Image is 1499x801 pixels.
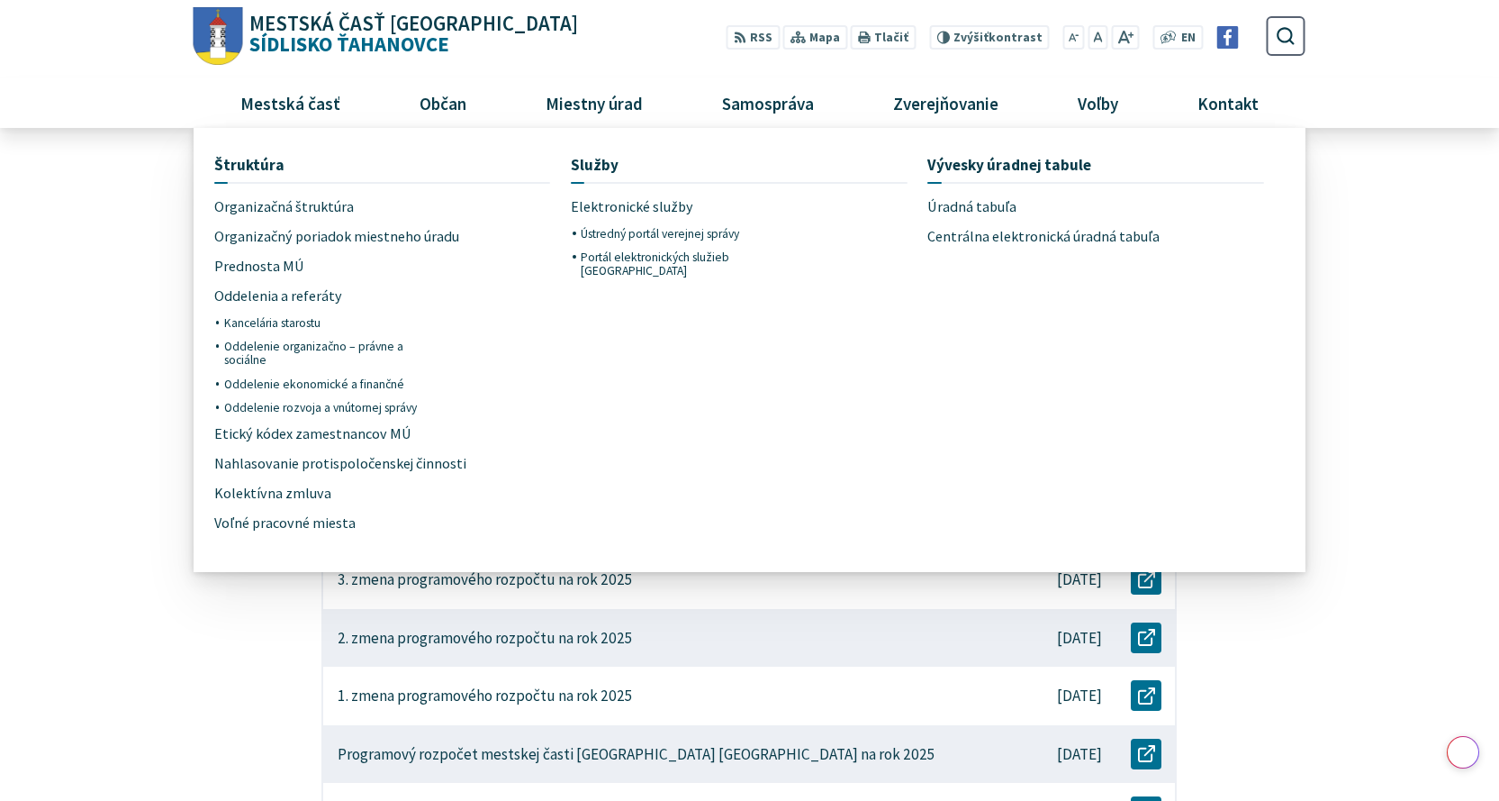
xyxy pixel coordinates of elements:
[929,25,1049,50] button: Zvýšiťkontrast
[1111,25,1139,50] button: Zväčšiť veľkosť písma
[214,222,459,251] span: Organizačný poriadok miestneho úradu
[581,246,776,283] a: Portál elektronických služieb [GEOGRAPHIC_DATA]
[214,149,551,182] a: Štruktúra
[224,311,420,334] a: Kancelária starostu
[207,78,373,127] a: Mestská časť
[512,78,675,127] a: Miestny úrad
[715,78,820,127] span: Samospráva
[927,192,1016,222] span: Úradná tabuľa
[1191,78,1266,127] span: Kontakt
[338,687,633,705] p: 1. zmena programového rozpočtu na rok 2025
[809,29,840,48] span: Mapa
[886,78,1005,127] span: Zverejňovanie
[1181,29,1196,48] span: EN
[783,25,847,50] a: Mapa
[338,570,633,589] p: 3. zmena programového rozpočtu na rok 2025
[727,25,780,50] a: RSS
[214,509,356,539] span: Voľné pracovné miesta
[851,25,916,50] button: Tlačiť
[224,396,420,419] a: Oddelenie rozvoja a vnútornej správy
[861,78,1032,127] a: Zverejňovanie
[338,629,633,648] p: 2. zmena programového rozpočtu na rok 2025
[214,149,284,182] span: Štruktúra
[214,509,420,539] a: Voľné pracovné miesta
[927,192,1264,222] a: Úradná tabuľa
[338,745,935,764] p: Programový rozpočet mestskej časti [GEOGRAPHIC_DATA] [GEOGRAPHIC_DATA] na rok 2025
[224,396,417,419] span: Oddelenie rozvoja a vnútornej správy
[581,222,776,245] a: Ústredný portál verejnej správy
[1071,78,1125,127] span: Voľby
[214,420,420,450] a: Etický kódex zamestnancov MÚ
[953,31,1043,45] span: kontrast
[214,251,420,281] a: Prednosta MÚ
[571,149,908,182] a: Služby
[214,281,342,311] span: Oddelenia a referáty
[690,78,847,127] a: Samospráva
[214,222,551,251] a: Organizačný poriadok miestneho úradu
[249,14,578,34] span: Mestská časť [GEOGRAPHIC_DATA]
[1216,26,1239,49] img: Prejsť na Facebook stránku
[1057,570,1102,589] p: [DATE]
[1165,78,1292,127] a: Kontakt
[194,7,578,66] a: Logo Sídlisko Ťahanovce, prejsť na domovskú stránku.
[927,149,1091,182] span: Vývesky úradnej tabule
[194,7,243,66] img: Prejsť na domovskú stránku
[1045,78,1151,127] a: Voľby
[214,251,304,281] span: Prednosta MÚ
[927,222,1160,251] span: Centrálna elektronická úradná tabuľa
[750,29,772,48] span: RSS
[214,192,420,222] a: Organizačná štruktúra
[214,450,466,479] span: Nahlasovanie protispoločenskej činnosti
[538,78,649,127] span: Miestny úrad
[1177,29,1201,48] a: EN
[386,78,499,127] a: Občan
[224,334,420,371] a: Oddelenie organizačno – právne a sociálne
[243,14,579,55] span: Sídlisko Ťahanovce
[412,78,473,127] span: Občan
[1063,25,1085,50] button: Zmenšiť veľkosť písma
[224,372,420,396] a: Oddelenie ekonomické a finančné
[571,192,693,222] span: Elektronické služby
[927,222,1264,251] a: Centrálna elektronická úradná tabuľa
[214,450,551,479] a: Nahlasovanie protispoločenskej činnosti
[214,479,420,509] a: Kolektívna zmluva
[571,192,776,222] a: Elektronické služby
[1088,25,1107,50] button: Nastaviť pôvodnú veľkosť písma
[1057,745,1102,764] p: [DATE]
[214,281,420,311] a: Oddelenia a referáty
[953,30,989,45] span: Zvýšiť
[224,311,321,334] span: Kancelária starostu
[927,149,1264,182] a: Vývesky úradnej tabule
[581,222,739,245] span: Ústredný portál verejnej správy
[571,149,619,182] span: Služby
[214,192,354,222] span: Organizačná štruktúra
[224,372,404,396] span: Oddelenie ekonomické a finančné
[1057,687,1102,705] p: [DATE]
[214,420,411,450] span: Etický kódex zamestnancov MÚ
[214,479,331,509] span: Kolektívna zmluva
[874,31,908,45] span: Tlačiť
[1057,629,1102,648] p: [DATE]
[233,78,347,127] span: Mestská časť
